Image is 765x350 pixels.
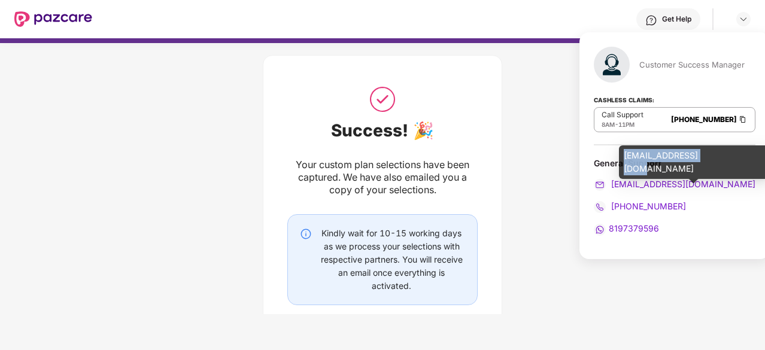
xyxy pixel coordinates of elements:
div: General Support [594,157,755,169]
div: Kindly wait for 10-15 working days as we process your selections with respective partners. You wi... [318,227,465,293]
span: 8197379596 [609,223,659,233]
a: 8197379596 [594,223,659,233]
img: svg+xml;base64,PHN2ZyBpZD0iSW5mby0yMHgyMCIgeG1sbnM9Imh0dHA6Ly93d3cudzMub3JnLzIwMDAvc3ZnIiB3aWR0aD... [300,228,312,240]
span: [PHONE_NUMBER] [609,201,686,211]
img: svg+xml;base64,PHN2ZyB4bWxucz0iaHR0cDovL3d3dy53My5vcmcvMjAwMC9zdmciIHhtbG5zOnhsaW5rPSJodHRwOi8vd3... [594,47,630,83]
a: [EMAIL_ADDRESS][DOMAIN_NAME] [594,179,755,189]
div: - [602,120,643,129]
span: [EMAIL_ADDRESS][DOMAIN_NAME] [609,179,755,189]
div: Customer Success Manager [639,59,745,70]
div: Get Help [662,14,691,24]
strong: Cashless Claims: [594,93,654,106]
img: svg+xml;base64,PHN2ZyBpZD0iSGVscC0zMngzMiIgeG1sbnM9Imh0dHA6Ly93d3cudzMub3JnLzIwMDAvc3ZnIiB3aWR0aD... [645,14,657,26]
img: New Pazcare Logo [14,11,92,27]
img: svg+xml;base64,PHN2ZyBpZD0iRHJvcGRvd24tMzJ4MzIiIHhtbG5zPSJodHRwOi8vd3d3LnczLm9yZy8yMDAwL3N2ZyIgd2... [739,14,748,24]
img: svg+xml;base64,PHN2ZyB4bWxucz0iaHR0cDovL3d3dy53My5vcmcvMjAwMC9zdmciIHdpZHRoPSIyMCIgaGVpZ2h0PSIyMC... [594,179,606,191]
span: 8AM [602,121,615,128]
img: svg+xml;base64,PHN2ZyB4bWxucz0iaHR0cDovL3d3dy53My5vcmcvMjAwMC9zdmciIHdpZHRoPSIyMCIgaGVpZ2h0PSIyMC... [594,201,606,213]
span: 11PM [618,121,635,128]
img: svg+xml;base64,PHN2ZyB3aWR0aD0iNTAiIGhlaWdodD0iNTAiIHZpZXdCb3g9IjAgMCA1MCA1MCIgZmlsbD0ibm9uZSIgeG... [368,84,397,114]
div: Your custom plan selections have been captured. We have also emailed you a copy of your selections. [287,159,478,196]
div: Success! 🎉 [287,120,478,141]
img: Clipboard Icon [738,114,748,124]
p: Call Support [602,110,643,120]
img: svg+xml;base64,PHN2ZyB4bWxucz0iaHR0cDovL3d3dy53My5vcmcvMjAwMC9zdmciIHdpZHRoPSIyMCIgaGVpZ2h0PSIyMC... [594,224,606,236]
a: [PHONE_NUMBER] [594,201,686,211]
div: General Support [594,157,755,236]
a: [PHONE_NUMBER] [671,115,737,124]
